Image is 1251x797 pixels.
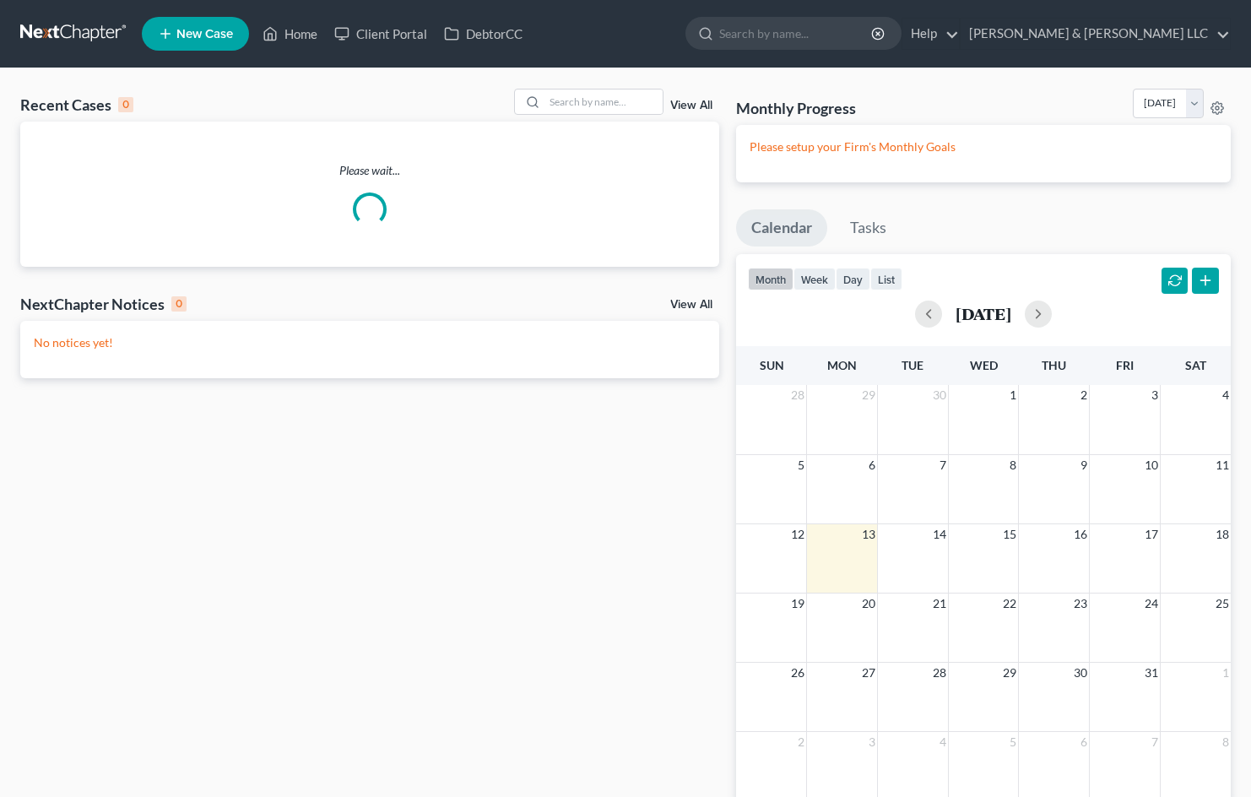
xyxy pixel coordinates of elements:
span: 30 [931,385,948,405]
span: 14 [931,524,948,545]
span: Thu [1042,358,1066,372]
span: 31 [1143,663,1160,683]
input: Search by name... [719,18,874,49]
span: Mon [827,358,857,372]
span: 4 [938,732,948,752]
span: 22 [1001,594,1018,614]
a: [PERSON_NAME] & [PERSON_NAME] LLC [961,19,1230,49]
span: Sat [1185,358,1206,372]
a: Help [902,19,959,49]
span: 3 [867,732,877,752]
p: Please setup your Firm's Monthly Goals [750,138,1217,155]
span: 21 [931,594,948,614]
span: 5 [1008,732,1018,752]
span: New Case [176,28,233,41]
span: 7 [1150,732,1160,752]
p: No notices yet! [34,334,706,351]
span: 18 [1214,524,1231,545]
span: 12 [789,524,806,545]
span: 6 [1079,732,1089,752]
a: Home [254,19,326,49]
span: 9 [1079,455,1089,475]
span: 28 [789,385,806,405]
span: 7 [938,455,948,475]
span: 30 [1072,663,1089,683]
button: week [793,268,836,290]
span: 23 [1072,594,1089,614]
h3: Monthly Progress [736,98,856,118]
div: 0 [171,296,187,312]
span: 17 [1143,524,1160,545]
div: NextChapter Notices [20,294,187,314]
span: 1 [1008,385,1018,405]
span: 29 [860,385,877,405]
span: Wed [970,358,998,372]
input: Search by name... [544,89,663,114]
div: Recent Cases [20,95,133,115]
a: Tasks [835,209,902,247]
span: 19 [789,594,806,614]
a: DebtorCC [436,19,531,49]
button: day [836,268,870,290]
span: 6 [867,455,877,475]
span: 2 [796,732,806,752]
a: Client Portal [326,19,436,49]
span: 27 [860,663,877,683]
span: 5 [796,455,806,475]
span: 3 [1150,385,1160,405]
span: 8 [1008,455,1018,475]
h2: [DATE] [956,305,1011,323]
span: Sun [760,358,784,372]
span: 1 [1221,663,1231,683]
button: list [870,268,902,290]
span: 13 [860,524,877,545]
a: View All [670,299,712,311]
span: 28 [931,663,948,683]
span: 25 [1214,594,1231,614]
span: 8 [1221,732,1231,752]
span: Fri [1116,358,1134,372]
span: 11 [1214,455,1231,475]
span: 2 [1079,385,1089,405]
span: 26 [789,663,806,683]
span: 16 [1072,524,1089,545]
p: Please wait... [20,162,719,179]
span: 24 [1143,594,1160,614]
button: month [748,268,793,290]
a: View All [670,100,712,111]
span: 10 [1143,455,1160,475]
a: Calendar [736,209,827,247]
span: 15 [1001,524,1018,545]
span: 4 [1221,385,1231,405]
span: 20 [860,594,877,614]
span: Tue [902,358,923,372]
div: 0 [118,97,133,112]
span: 29 [1001,663,1018,683]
